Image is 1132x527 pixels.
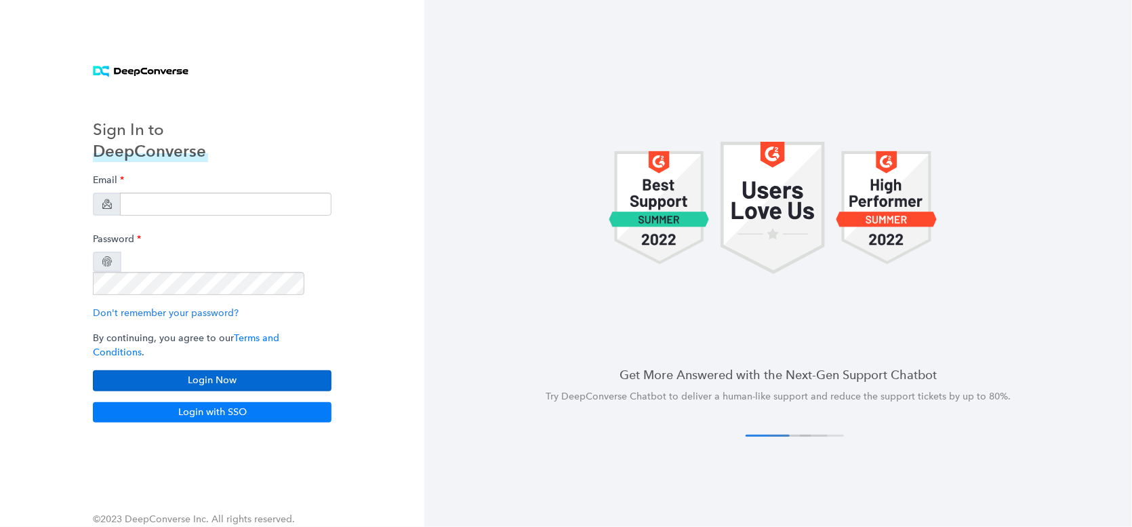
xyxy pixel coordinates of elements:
[721,142,825,273] img: carousel 1
[746,435,790,437] button: 1
[767,435,811,437] button: 2
[93,402,331,423] button: Login with SSO
[784,435,828,437] button: 3
[93,513,295,525] span: ©2023 DeepConverse Inc. All rights reserved.
[93,307,239,319] a: Don't remember your password?
[800,435,844,437] button: 4
[546,391,1011,402] span: Try DeepConverse Chatbot to deliver a human-like support and reduce the support tickets by up to ...
[836,142,937,273] img: carousel 1
[93,331,331,359] p: By continuing, you agree to our .
[609,142,710,273] img: carousel 1
[93,227,141,252] label: Password
[457,366,1099,383] h4: Get More Answered with the Next-Gen Support Chatbot
[93,370,331,391] button: Login Now
[93,66,188,77] img: horizontal logo
[93,140,208,162] h3: DeepConverse
[93,119,208,140] h3: Sign In to
[93,168,124,193] label: Email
